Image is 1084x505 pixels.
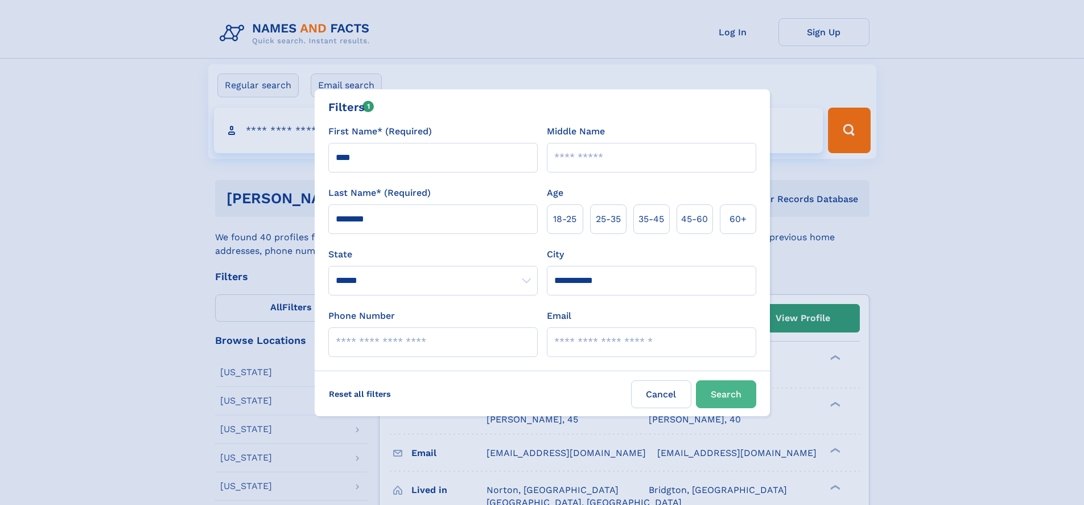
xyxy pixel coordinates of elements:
[328,186,431,200] label: Last Name* (Required)
[328,248,538,261] label: State
[547,248,564,261] label: City
[638,212,664,226] span: 35‑45
[547,186,563,200] label: Age
[328,309,395,323] label: Phone Number
[328,98,374,116] div: Filters
[681,212,708,226] span: 45‑60
[322,380,398,408] label: Reset all filters
[631,380,691,408] label: Cancel
[729,212,747,226] span: 60+
[328,125,432,138] label: First Name* (Required)
[596,212,621,226] span: 25‑35
[547,125,605,138] label: Middle Name
[547,309,571,323] label: Email
[696,380,756,408] button: Search
[553,212,576,226] span: 18‑25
